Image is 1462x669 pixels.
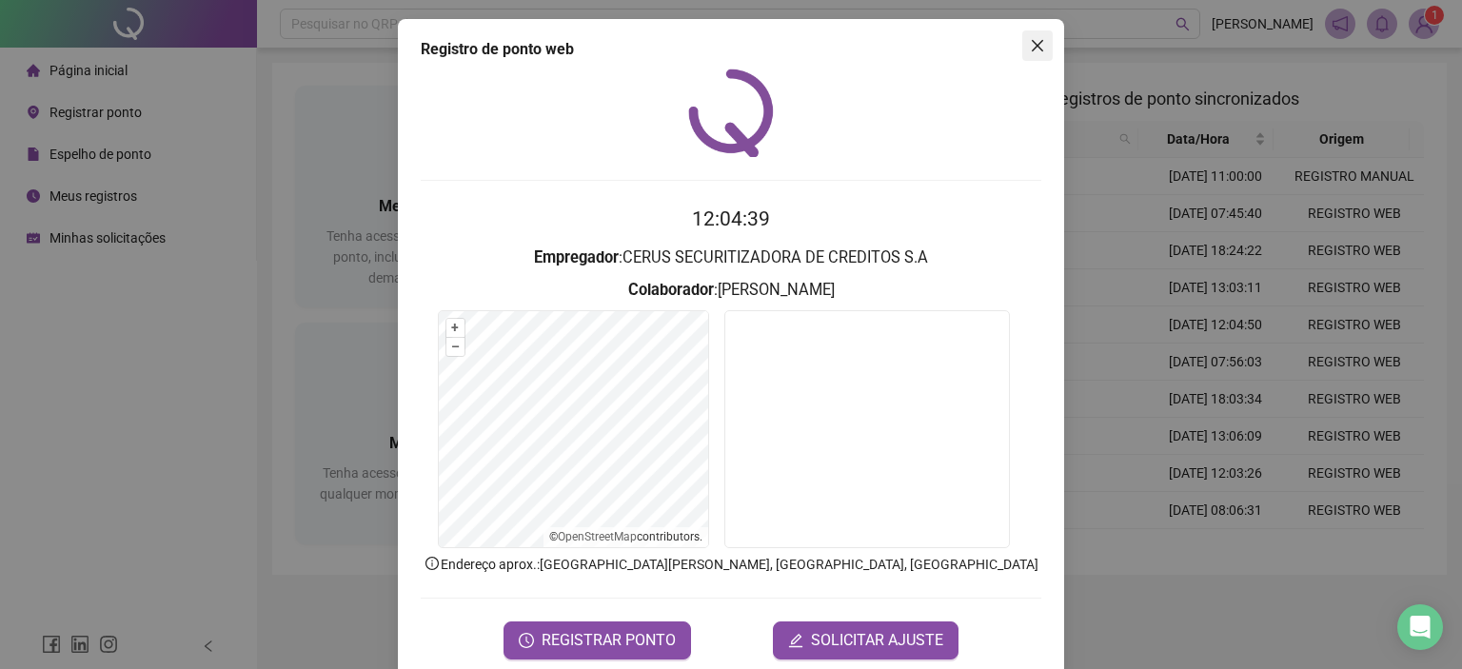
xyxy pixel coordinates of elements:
div: Registro de ponto web [421,38,1041,61]
time: 12:04:39 [692,207,770,230]
span: edit [788,633,803,648]
span: REGISTRAR PONTO [542,629,676,652]
div: Open Intercom Messenger [1397,604,1443,650]
span: close [1030,38,1045,53]
span: info-circle [424,555,441,572]
button: REGISTRAR PONTO [504,621,691,659]
h3: : CERUS SECURITIZADORA DE CREDITOS S.A [421,246,1041,270]
strong: Colaborador [628,281,714,299]
button: Close [1022,30,1053,61]
button: editSOLICITAR AJUSTE [773,621,958,659]
strong: Empregador [534,248,619,266]
li: © contributors. [549,530,702,543]
img: QRPoint [688,69,774,157]
h3: : [PERSON_NAME] [421,278,1041,303]
span: SOLICITAR AJUSTE [811,629,943,652]
span: clock-circle [519,633,534,648]
p: Endereço aprox. : [GEOGRAPHIC_DATA][PERSON_NAME], [GEOGRAPHIC_DATA], [GEOGRAPHIC_DATA] [421,554,1041,575]
a: OpenStreetMap [558,530,637,543]
button: – [446,338,464,356]
button: + [446,319,464,337]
